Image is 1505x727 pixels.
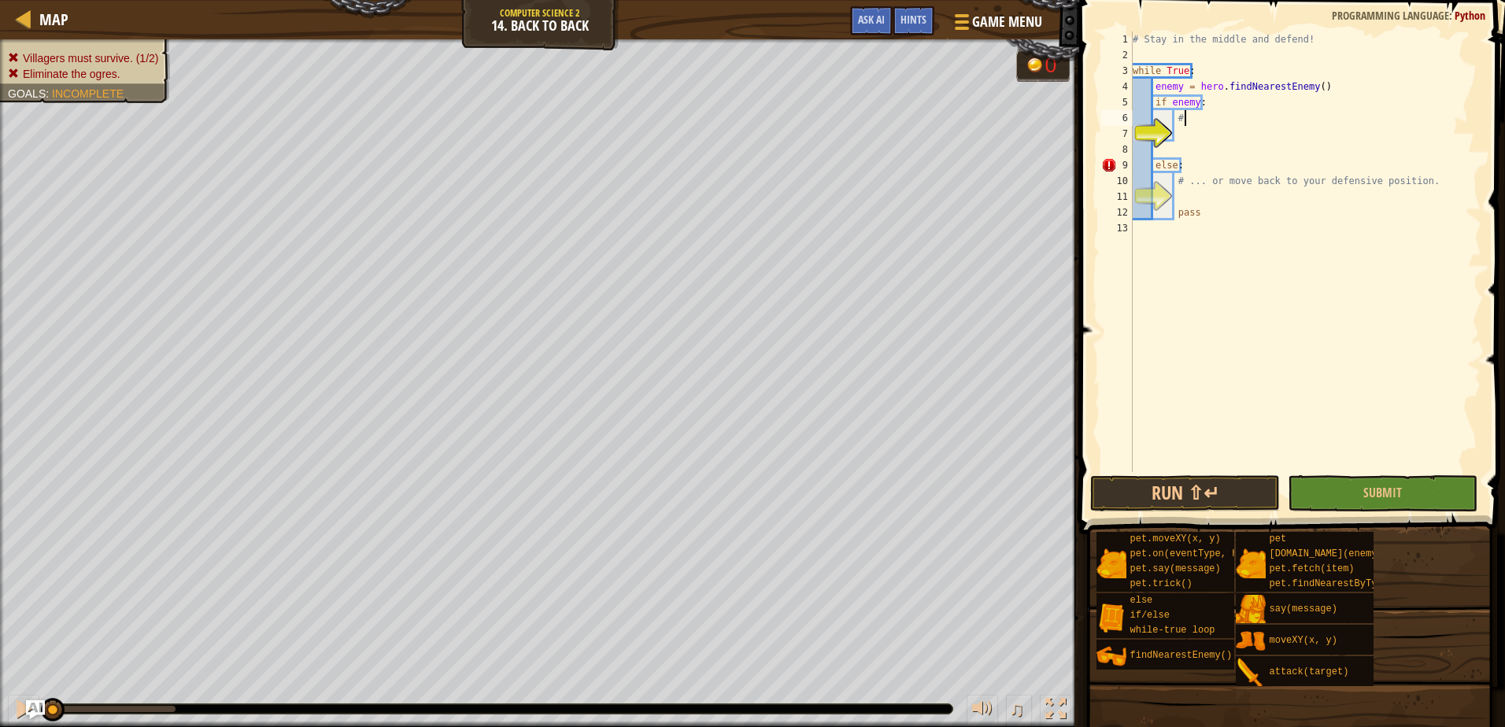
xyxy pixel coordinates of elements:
span: else [1130,595,1153,606]
button: Ask AI [26,700,45,719]
span: Map [39,9,68,30]
span: attack(target) [1270,666,1349,677]
button: Submit [1288,475,1477,511]
span: pet.trick() [1130,578,1193,589]
span: Programming language [1332,8,1449,23]
div: 4 [1101,79,1133,94]
img: portrait.png [1236,548,1266,578]
span: Ask AI [858,12,885,27]
span: : [46,87,52,100]
button: Ask AI [850,6,893,35]
span: Submit [1363,484,1402,501]
span: Villagers must survive. (1/2) [23,52,158,65]
span: while-true loop [1130,625,1215,636]
div: 6 [1101,110,1133,126]
span: Game Menu [972,12,1042,32]
span: pet.moveXY(x, y) [1130,533,1221,544]
div: 7 [1101,126,1133,142]
button: Toggle fullscreen [1040,695,1071,727]
img: portrait.png [1096,641,1126,671]
span: if/else [1130,610,1170,621]
span: Incomplete [52,87,124,100]
div: 2 [1101,47,1133,63]
span: say(message) [1270,603,1337,614]
span: : [1449,8,1455,23]
span: Python [1455,8,1485,23]
img: portrait.png [1096,548,1126,578]
a: Map [31,9,68,30]
span: pet [1270,533,1287,544]
div: 5 [1101,94,1133,110]
span: findNearestEnemy() [1130,650,1233,661]
span: Goals [8,87,46,100]
div: 0 [1045,55,1060,76]
button: Adjust volume [967,695,998,727]
div: 1 [1101,31,1133,47]
span: Eliminate the ogres. [23,68,120,80]
li: Villagers must survive. [8,50,158,66]
span: pet.on(eventType, handler) [1130,548,1278,559]
img: portrait.png [1096,603,1126,633]
span: ♫ [1009,697,1025,721]
div: 11 [1101,189,1133,205]
img: portrait.png [1236,595,1266,625]
div: Team 'humans' has 0 gold. [1016,49,1070,82]
button: Run ⇧↵ [1090,475,1280,511]
div: 12 [1101,205,1133,220]
li: Eliminate the ogres. [8,66,158,82]
span: pet.findNearestByType(type) [1270,578,1422,589]
span: moveXY(x, y) [1270,635,1337,646]
button: Game Menu [942,6,1052,43]
img: portrait.png [1236,626,1266,656]
span: Hints [900,12,926,27]
span: pet.say(message) [1130,563,1221,574]
div: 10 [1101,173,1133,189]
button: ♫ [1006,695,1033,727]
span: [DOMAIN_NAME](enemy) [1270,548,1383,559]
img: portrait.png [1236,658,1266,688]
span: pet.fetch(item) [1270,563,1355,574]
div: 8 [1101,142,1133,157]
div: 3 [1101,63,1133,79]
button: Ctrl + P: Pause [8,695,39,727]
div: 9 [1101,157,1133,173]
div: 13 [1101,220,1133,236]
